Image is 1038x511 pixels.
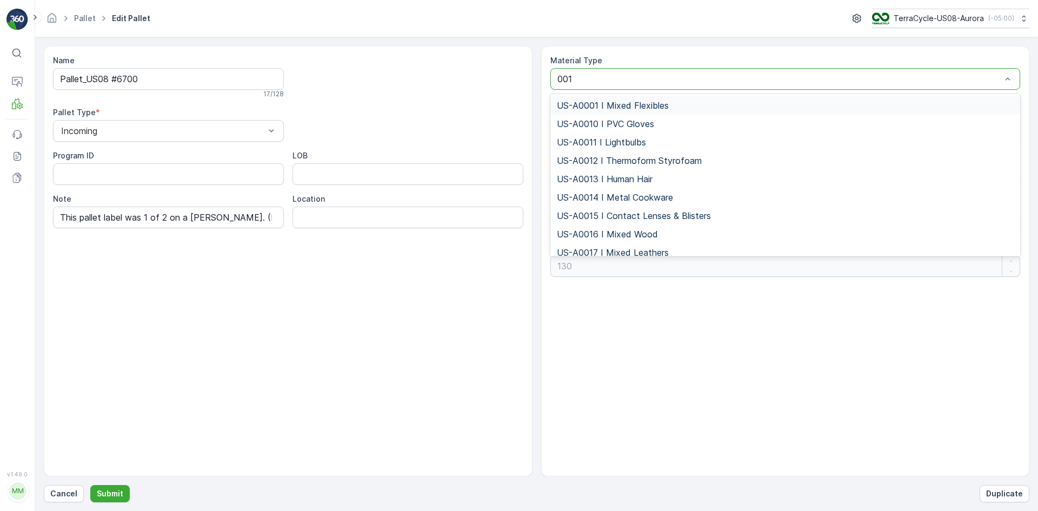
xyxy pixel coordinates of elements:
[90,485,130,502] button: Submit
[550,56,602,65] label: Material Type
[6,9,28,30] img: logo
[53,56,75,65] label: Name
[263,90,284,98] p: 17 / 128
[557,211,711,221] span: US-A0015 I Contact Lenses & Blisters
[872,12,889,24] img: image_ci7OI47.png
[557,248,669,257] span: US-A0017 I Mixed Leathers
[53,108,96,117] label: Pallet Type
[980,485,1029,502] button: Duplicate
[557,174,653,184] span: US-A0013 I Human Hair
[986,488,1023,499] p: Duplicate
[894,13,984,24] p: TerraCycle-US08-Aurora
[74,14,96,23] a: Pallet
[97,488,123,499] p: Submit
[6,480,28,502] button: MM
[44,485,84,502] button: Cancel
[872,9,1029,28] button: TerraCycle-US08-Aurora(-05:00)
[6,471,28,477] span: v 1.49.0
[53,151,94,160] label: Program ID
[292,151,308,160] label: LOB
[557,156,702,165] span: US-A0012 I Thermoform Styrofoam
[292,194,325,203] label: Location
[9,482,26,500] div: MM
[557,101,669,110] span: US-A0001 I Mixed Flexibles
[110,13,152,24] span: Edit Pallet
[557,119,654,129] span: US-A0010 I PVC Gloves
[557,229,658,239] span: US-A0016 I Mixed Wood
[557,193,673,202] span: US-A0014 I Metal Cookware
[988,14,1014,23] p: ( -05:00 )
[557,137,646,147] span: US-A0011 I Lightbulbs
[46,16,58,25] a: Homepage
[50,488,77,499] p: Cancel
[53,194,71,203] label: Note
